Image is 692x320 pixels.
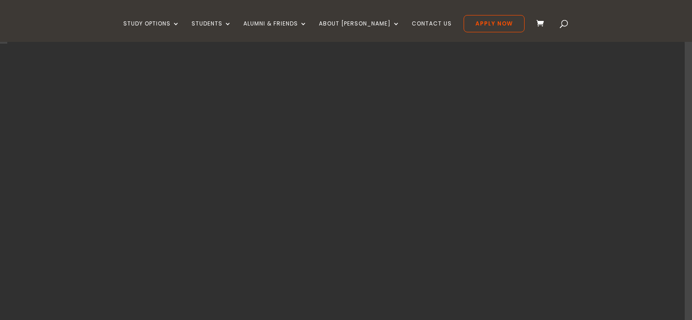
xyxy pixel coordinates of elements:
[412,20,452,42] a: Contact Us
[243,20,307,42] a: Alumni & Friends
[319,20,400,42] a: About [PERSON_NAME]
[464,15,525,32] a: Apply Now
[192,20,232,42] a: Students
[123,20,180,42] a: Study Options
